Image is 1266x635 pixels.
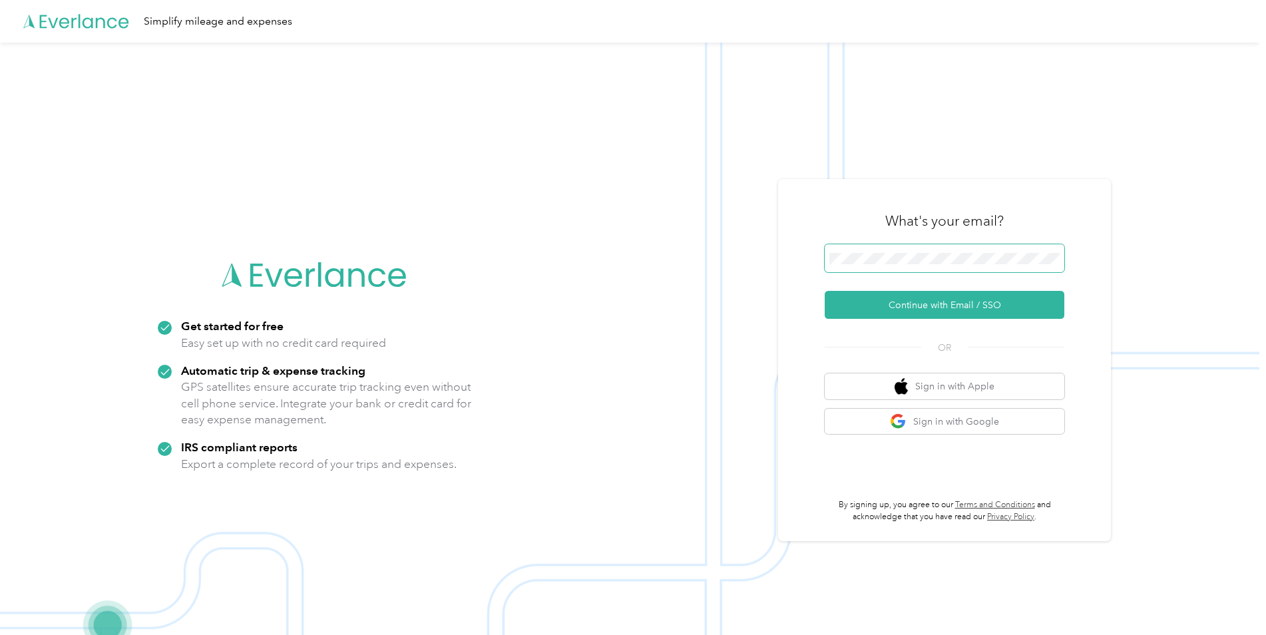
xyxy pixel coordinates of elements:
p: Easy set up with no credit card required [181,335,386,351]
button: Continue with Email / SSO [825,291,1064,319]
button: apple logoSign in with Apple [825,373,1064,399]
div: Simplify mileage and expenses [144,13,292,30]
h3: What's your email? [885,212,1004,230]
p: Export a complete record of your trips and expenses. [181,456,457,473]
span: OR [921,341,968,355]
p: GPS satellites ensure accurate trip tracking even without cell phone service. Integrate your bank... [181,379,472,428]
a: Terms and Conditions [955,500,1035,510]
strong: IRS compliant reports [181,440,298,454]
a: Privacy Policy [987,512,1034,522]
p: By signing up, you agree to our and acknowledge that you have read our . [825,499,1064,523]
strong: Automatic trip & expense tracking [181,363,365,377]
img: apple logo [895,378,908,395]
img: google logo [890,413,907,430]
strong: Get started for free [181,319,284,333]
button: google logoSign in with Google [825,409,1064,435]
